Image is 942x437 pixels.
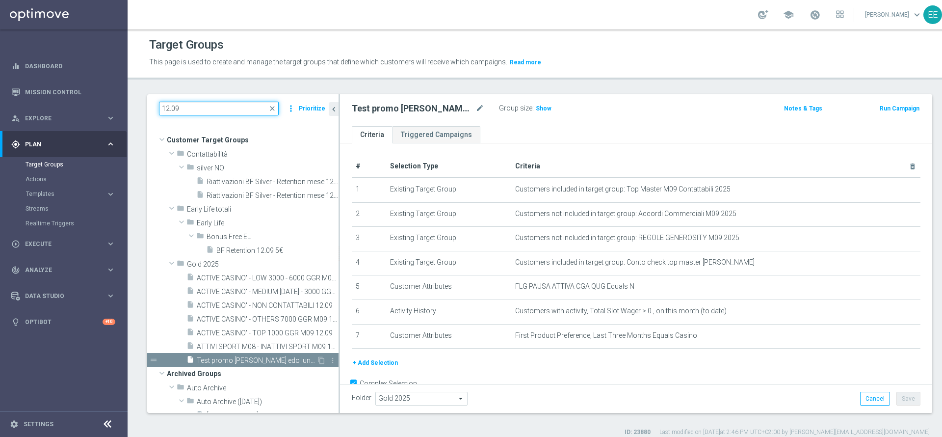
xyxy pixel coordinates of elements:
[912,9,922,20] span: keyboard_arrow_down
[186,300,194,312] i: insert_drive_file
[26,191,96,197] span: Templates
[197,356,316,365] span: Test promo che far&#xF2; edo lunedi 12.09
[26,157,127,172] div: Target Groups
[187,150,339,159] span: Contattabilit&#xE0;
[177,149,184,161] i: folder
[11,240,106,248] div: Execute
[879,103,920,114] button: Run Campaign
[186,397,194,408] i: folder
[177,204,184,216] i: folder
[11,114,106,123] div: Explore
[386,202,511,227] td: Existing Target Group
[352,178,386,202] td: 1
[26,172,127,187] div: Actions
[106,139,115,149] i: keyboard_arrow_right
[197,315,339,324] span: ACTIVE CASINO&#x27; - OTHERS 7000 GGR M09 12.09
[11,62,116,70] button: equalizer Dashboard
[386,227,511,251] td: Existing Target Group
[197,219,339,227] span: Early Life
[515,234,739,242] span: Customers not included in target group: REGOLE GENEROSITY M09 2025
[499,104,532,112] label: Group size
[352,202,386,227] td: 2
[177,383,184,394] i: folder
[197,398,339,406] span: Auto Archive (2023-03-12)
[24,421,53,427] a: Settings
[352,357,399,368] button: + Add Selection
[360,379,417,388] label: Complex Selection
[149,38,224,52] h1: Target Groups
[11,88,116,96] div: Mission Control
[106,239,115,248] i: keyboard_arrow_right
[196,177,204,188] i: insert_drive_file
[11,140,20,149] i: gps_fixed
[186,273,194,284] i: insert_drive_file
[11,114,20,123] i: person_search
[896,392,920,406] button: Save
[187,260,339,269] span: Gold 2025
[26,187,127,201] div: Templates
[923,5,942,24] div: EE
[197,329,339,337] span: ACTIVE CASINO&#x27; - TOP 1000 GGR M09 12.09
[783,103,823,114] button: Notes & Tags
[186,355,194,367] i: insert_drive_file
[106,291,115,300] i: keyboard_arrow_right
[186,314,194,326] i: insert_drive_file
[11,309,115,335] div: Optibot
[106,265,115,274] i: keyboard_arrow_right
[196,191,204,202] i: insert_drive_file
[167,133,339,147] span: Customer Target Groups
[159,102,279,115] input: Quick find group or folder
[11,318,20,327] i: lightbulb
[196,232,204,243] i: folder
[329,105,339,114] i: chevron_left
[329,102,339,116] button: chevron_left
[206,246,214,257] i: insert_drive_file
[515,210,736,218] span: Customers not included in target group: Accordi Commerciali M09 2025
[11,240,20,248] i: play_circle_outline
[26,219,102,227] a: Realtime Triggers
[11,140,116,148] div: gps_fixed Plan keyboard_arrow_right
[11,266,116,274] div: track_changes Analyze keyboard_arrow_right
[11,292,116,300] button: Data Studio keyboard_arrow_right
[103,319,115,325] div: +10
[11,240,116,248] div: play_circle_outline Execute keyboard_arrow_right
[186,328,194,339] i: insert_drive_file
[106,113,115,123] i: keyboard_arrow_right
[11,318,116,326] button: lightbulb Optibot +10
[187,384,339,392] span: Auto Archive
[149,58,507,66] span: This page is used to create and manage the target groups that define which customers will receive...
[11,53,115,79] div: Dashboard
[515,162,540,170] span: Criteria
[352,126,392,143] a: Criteria
[625,428,651,437] label: ID: 23880
[25,53,115,79] a: Dashboard
[26,191,106,197] div: Templates
[106,190,115,199] i: keyboard_arrow_right
[207,178,339,186] span: Riattivazioni BF Silver - Retention mese 12.09 low
[11,114,116,122] div: person_search Explore keyboard_arrow_right
[197,288,339,296] span: ACTIVE CASINO&#x27; - MEDIUM 1000 - 3000 GGR M09 12.09
[26,205,102,213] a: Streams
[536,105,551,112] span: Show
[11,79,115,105] div: Mission Control
[659,428,930,437] label: Last modified on [DATE] at 2:46 PM UTC+02:00 by [PERSON_NAME][EMAIL_ADDRESS][DOMAIN_NAME]
[286,102,296,115] i: more_vert
[26,216,127,231] div: Realtime Triggers
[26,175,102,183] a: Actions
[207,191,339,200] span: Riattivazioni BF Silver - Retention mese 12.09 top
[783,9,794,20] span: school
[532,104,534,112] label: :
[196,410,204,422] i: insert_drive_file
[268,105,276,112] span: close
[515,258,755,267] span: Customers included in target group: Conto check top master [PERSON_NAME]
[207,233,339,241] span: Bonus Free EL
[11,266,20,274] i: track_changes
[207,411,339,420] span: CAMPAGNA GOLD FOOTER 12.09
[864,7,923,22] a: [PERSON_NAME]keyboard_arrow_down
[26,201,127,216] div: Streams
[197,164,339,172] span: silver NO
[352,103,473,114] h2: Test promo [PERSON_NAME] edo lunedi 12.09
[186,218,194,229] i: folder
